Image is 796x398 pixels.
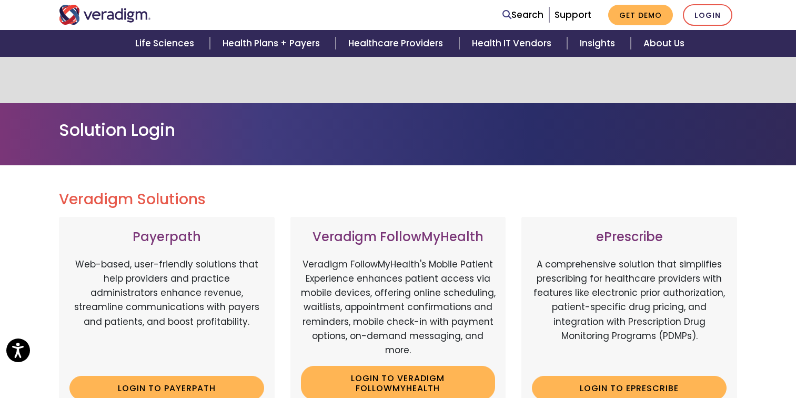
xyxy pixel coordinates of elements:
[683,4,732,26] a: Login
[631,30,697,57] a: About Us
[532,257,727,368] p: A comprehensive solution that simplifies prescribing for healthcare providers with features like ...
[532,230,727,245] h3: ePrescribe
[555,8,591,21] a: Support
[69,257,264,368] p: Web-based, user-friendly solutions that help providers and practice administrators enhance revenu...
[459,30,567,57] a: Health IT Vendors
[608,5,673,25] a: Get Demo
[59,5,151,25] img: Veradigm logo
[502,8,543,22] a: Search
[336,30,459,57] a: Healthcare Providers
[59,120,738,140] h1: Solution Login
[567,30,631,57] a: Insights
[59,191,738,208] h2: Veradigm Solutions
[69,230,264,245] h3: Payerpath
[301,257,496,357] p: Veradigm FollowMyHealth's Mobile Patient Experience enhances patient access via mobile devices, o...
[123,30,210,57] a: Life Sciences
[210,30,336,57] a: Health Plans + Payers
[301,230,496,245] h3: Veradigm FollowMyHealth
